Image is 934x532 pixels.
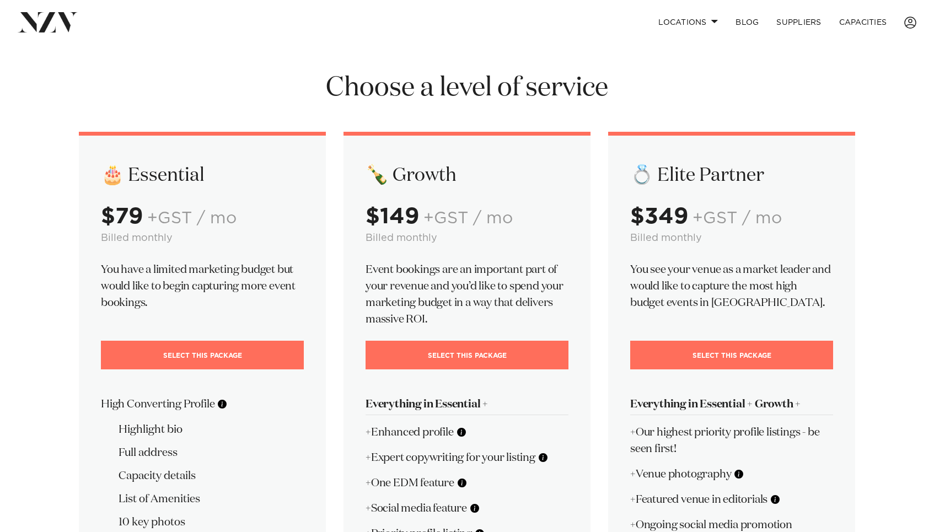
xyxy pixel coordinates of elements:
[101,341,304,369] a: Select This Package
[630,206,688,228] strong: $349
[79,71,855,105] h1: Choose a level of service
[366,475,568,491] p: +One EDM feature
[727,10,767,34] a: BLOG
[366,233,437,243] small: Billed monthly
[693,210,782,227] span: +GST / mo
[366,163,568,187] h2: 🍾 Growth
[423,210,513,227] span: +GST / mo
[630,424,833,457] p: +Our highest priority profile listings - be seen first!
[767,10,830,34] a: SUPPLIERS
[630,261,833,311] p: You see your venue as a market leader and would like to capture the most high budget events in [G...
[630,233,702,243] small: Billed monthly
[366,341,568,369] a: Select This Package
[366,500,568,517] p: +Social media feature
[630,491,833,508] p: +Featured venue in editorials
[366,206,419,228] strong: $149
[119,467,304,484] li: Capacity details
[366,449,568,466] p: +Expert copywriting for your listing
[366,261,568,327] p: Event bookings are an important part of your revenue and you’d like to spend your marketing budge...
[101,396,304,412] p: High Converting Profile
[119,514,304,530] li: 10 key photos
[119,491,304,507] li: List of Amenities
[101,261,304,311] p: You have a limited marketing budget but would like to begin capturing more event bookings.
[119,444,304,461] li: Full address
[147,210,237,227] span: +GST / mo
[119,421,304,438] li: Highlight bio
[830,10,896,34] a: Capacities
[630,466,833,482] p: +Venue photography
[366,399,488,410] strong: Everything in Essential +
[101,163,304,187] h2: 🎂 Essential
[366,424,568,440] p: +Enhanced profile
[630,341,833,369] a: Select This Package
[101,233,173,243] small: Billed monthly
[101,206,143,228] strong: $79
[18,12,78,32] img: nzv-logo.png
[649,10,727,34] a: Locations
[630,163,833,187] h2: 💍 Elite Partner
[630,399,801,410] strong: Everything in Essential + Growth +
